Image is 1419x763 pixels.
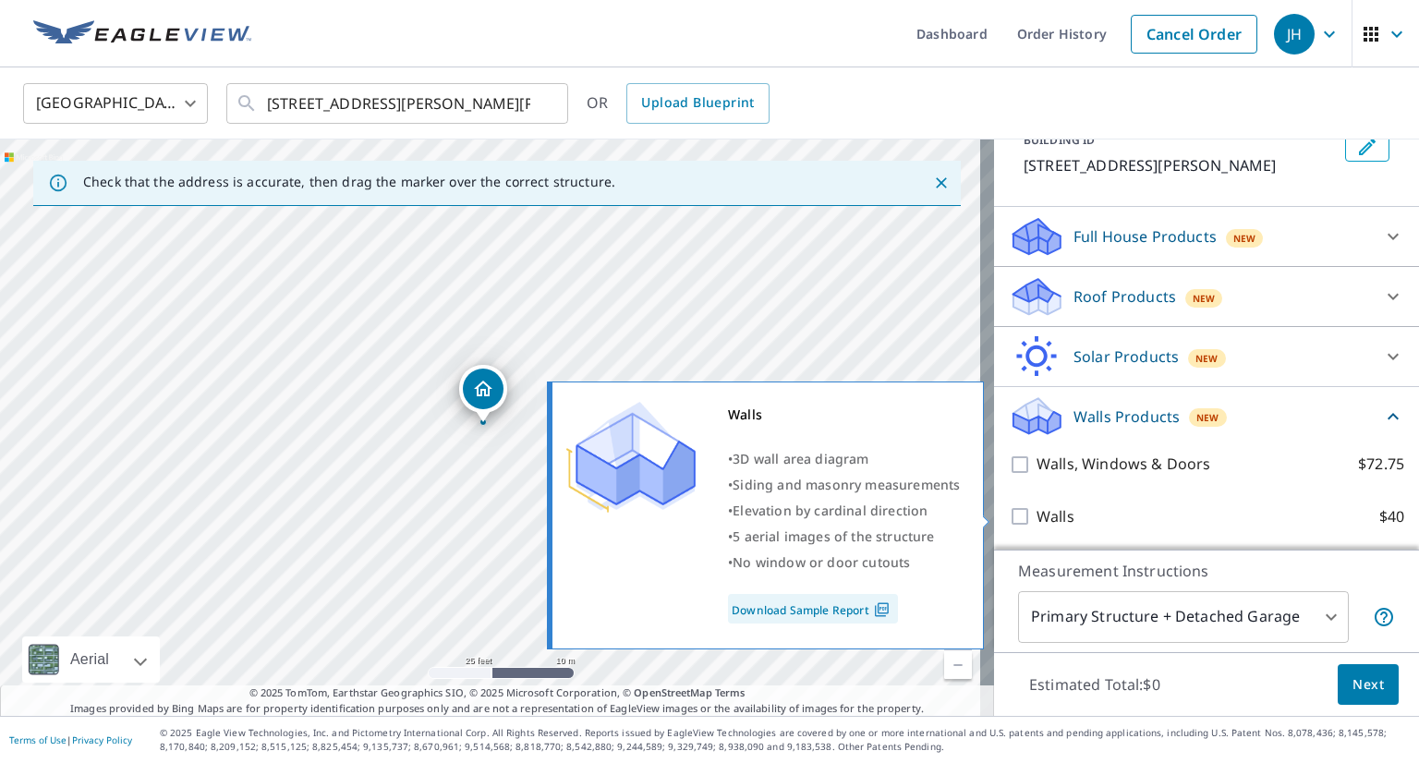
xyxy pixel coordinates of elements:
[733,527,934,545] span: 5 aerial images of the structure
[733,450,868,467] span: 3D wall area diagram
[1345,132,1389,162] button: Edit building 1
[1131,15,1257,54] a: Cancel Order
[1018,560,1395,582] p: Measurement Instructions
[83,174,615,190] p: Check that the address is accurate, then drag the marker over the correct structure.
[641,91,754,115] span: Upload Blueprint
[1037,505,1074,528] p: Walls
[728,446,960,472] div: •
[33,20,251,48] img: EV Logo
[267,78,530,129] input: Search by address or latitude-longitude
[728,498,960,524] div: •
[728,472,960,498] div: •
[944,651,972,679] a: Current Level 20, Zoom Out
[587,83,770,124] div: OR
[72,733,132,746] a: Privacy Policy
[733,553,910,571] span: No window or door cutouts
[9,734,132,745] p: |
[566,402,696,513] img: Premium
[1233,231,1256,246] span: New
[733,502,928,519] span: Elevation by cardinal direction
[1024,154,1338,176] p: [STREET_ADDRESS][PERSON_NAME]
[1073,225,1217,248] p: Full House Products
[1193,291,1216,306] span: New
[728,550,960,575] div: •
[1073,345,1179,368] p: Solar Products
[626,83,769,124] a: Upload Blueprint
[1009,274,1404,319] div: Roof ProductsNew
[22,636,160,683] div: Aerial
[1338,664,1399,706] button: Next
[459,365,507,422] div: Dropped pin, building 1, Residential property, 205 Marion Dr Youngstown, OH 44514
[1018,591,1349,643] div: Primary Structure + Detached Garage
[728,402,960,428] div: Walls
[728,594,898,624] a: Download Sample Report
[160,726,1410,754] p: © 2025 Eagle View Technologies, Inc. and Pictometry International Corp. All Rights Reserved. Repo...
[1009,334,1404,379] div: Solar ProductsNew
[869,601,894,618] img: Pdf Icon
[1373,606,1395,628] span: Your report will include the primary structure and a detached garage if one exists.
[1024,132,1095,148] p: BUILDING ID
[1358,453,1404,476] p: $72.75
[733,476,960,493] span: Siding and masonry measurements
[23,78,208,129] div: [GEOGRAPHIC_DATA]
[1037,453,1210,476] p: Walls, Windows & Doors
[1195,351,1219,366] span: New
[1196,410,1219,425] span: New
[1352,673,1384,696] span: Next
[1009,214,1404,259] div: Full House ProductsNew
[728,524,960,550] div: •
[1274,14,1315,54] div: JH
[929,171,953,195] button: Close
[65,636,115,683] div: Aerial
[715,685,746,699] a: Terms
[9,733,67,746] a: Terms of Use
[1073,285,1176,308] p: Roof Products
[634,685,711,699] a: OpenStreetMap
[1009,394,1404,438] div: Walls ProductsNew
[1379,505,1404,528] p: $40
[1014,664,1175,705] p: Estimated Total: $0
[1073,406,1180,428] p: Walls Products
[249,685,746,701] span: © 2025 TomTom, Earthstar Geographics SIO, © 2025 Microsoft Corporation, ©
